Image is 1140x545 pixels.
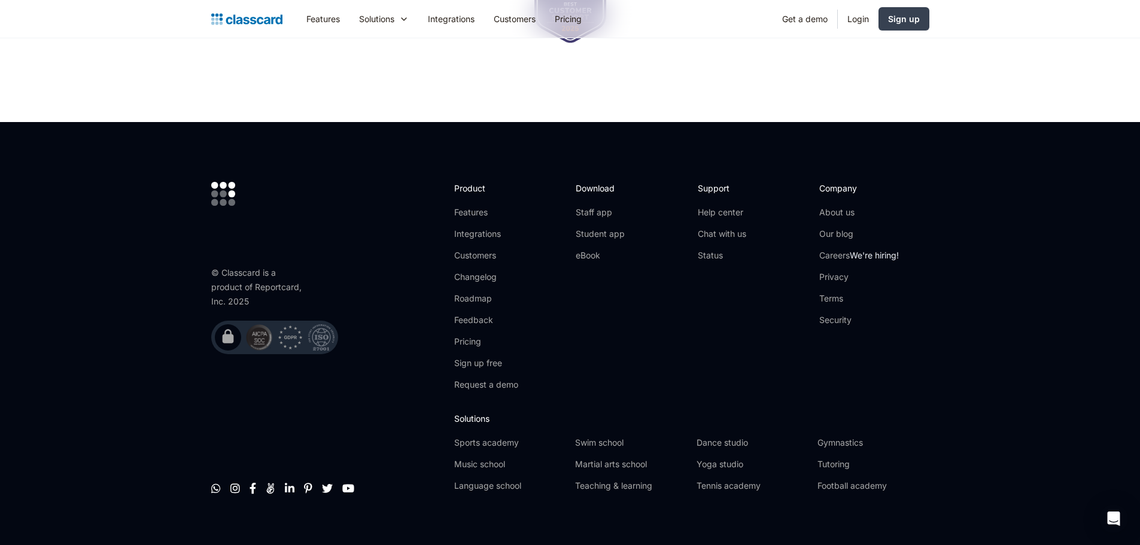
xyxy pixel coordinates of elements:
a: Changelog [454,271,518,283]
a: eBook [576,249,625,261]
a: Chat with us [698,228,746,240]
h2: Support [698,182,746,194]
a: Privacy [819,271,899,283]
span: We're hiring! [850,250,899,260]
a: Integrations [418,5,484,32]
a: Features [297,5,349,32]
a: Get a demo [773,5,837,32]
a:  [322,482,333,494]
a: Teaching & learning [575,480,686,492]
a:  [304,482,312,494]
div: © Classcard is a product of Reportcard, Inc. 2025 [211,266,307,309]
a: Football academy [817,480,929,492]
a: Martial arts school [575,458,686,470]
a: Music school [454,458,566,470]
a: Pricing [545,5,591,32]
a: Security [819,314,899,326]
a:  [211,482,221,494]
a: Features [454,206,518,218]
a: Status [698,249,746,261]
a: Gymnastics [817,437,929,449]
h2: Solutions [454,412,929,425]
a: Swim school [575,437,686,449]
a: Customers [454,249,518,261]
a: Feedback [454,314,518,326]
div: Solutions [349,5,418,32]
a:  [250,482,256,494]
a: Login [838,5,878,32]
a: Sports academy [454,437,566,449]
div: Open Intercom Messenger [1099,504,1128,533]
a: Language school [454,480,566,492]
a: Customers [484,5,545,32]
a: Integrations [454,228,518,240]
a: Request a demo [454,379,518,391]
a: Sign up [878,7,929,31]
a: Tennis academy [697,480,808,492]
a: CareersWe're hiring! [819,249,899,261]
a: Help center [698,206,746,218]
a:  [285,482,294,494]
a: About us [819,206,899,218]
a:  [266,482,275,494]
a:  [230,482,240,494]
a:  [342,482,354,494]
a: Yoga studio [697,458,808,470]
h2: Download [576,182,625,194]
div: Sign up [888,13,920,25]
a: Pricing [454,336,518,348]
a: Staff app [576,206,625,218]
h2: Product [454,182,518,194]
a: Dance studio [697,437,808,449]
div: Solutions [359,13,394,25]
a: Roadmap [454,293,518,305]
a: Terms [819,293,899,305]
a: Sign up free [454,357,518,369]
a: home [211,11,282,28]
a: Our blog [819,228,899,240]
a: Student app [576,228,625,240]
a: Tutoring [817,458,929,470]
h2: Company [819,182,899,194]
